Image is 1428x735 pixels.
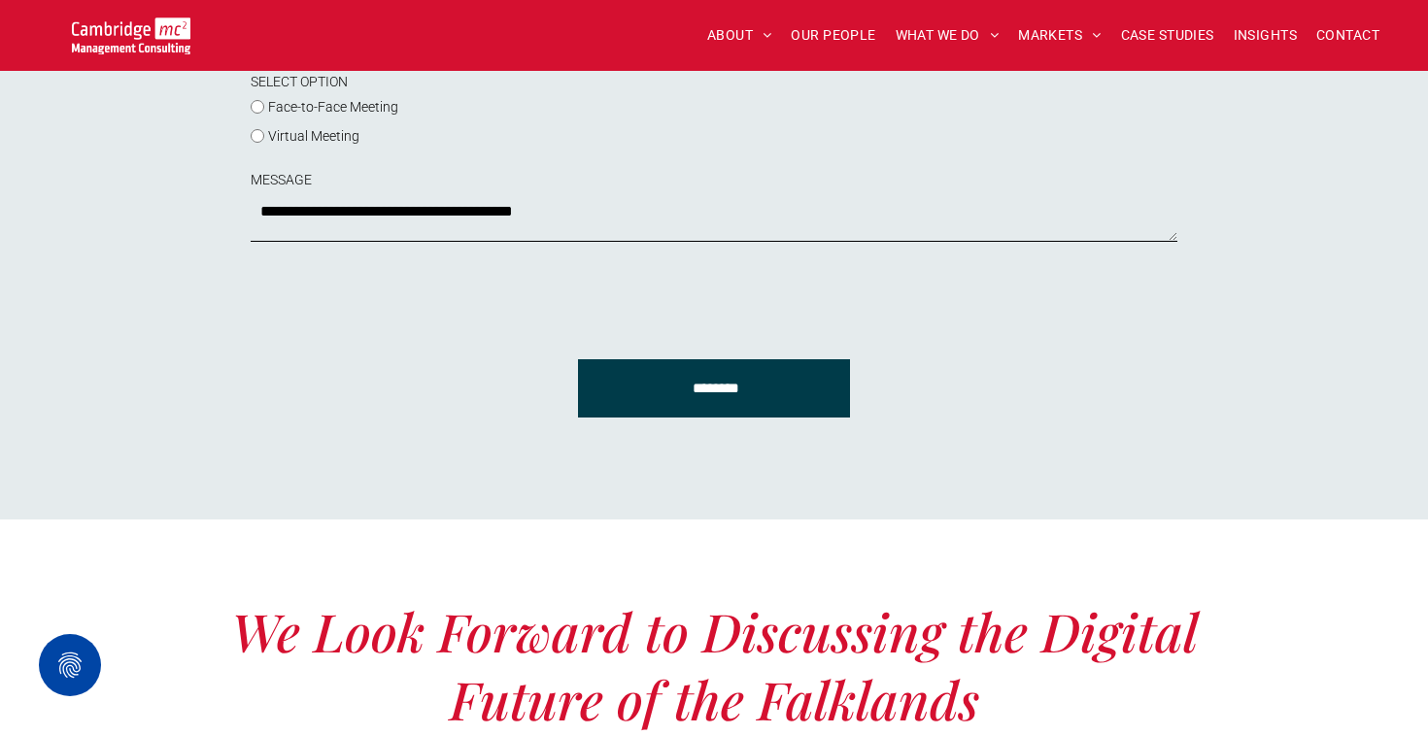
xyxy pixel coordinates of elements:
a: OUR PEOPLE [781,20,885,50]
input: Face-to-Face Meeting [251,100,264,114]
a: CONTACT [1307,20,1389,50]
a: MARKETS [1008,20,1110,50]
a: INSIGHTS [1224,20,1307,50]
a: CASE STUDIES [1111,20,1224,50]
span: Face-to-Face Meeting [268,99,398,115]
a: ABOUT [697,20,782,50]
a: WHAT WE DO [886,20,1009,50]
input: Virtual Meeting [251,129,264,143]
label: SELECT OPTION [251,72,538,92]
img: Go to Homepage [72,17,191,54]
iframe: reCAPTCHA [251,264,546,340]
span: We Look Forward to Discussing the Digital Future of the Falklands [231,596,1198,734]
label: MESSAGE [251,170,1177,190]
span: Virtual Meeting [268,128,359,144]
